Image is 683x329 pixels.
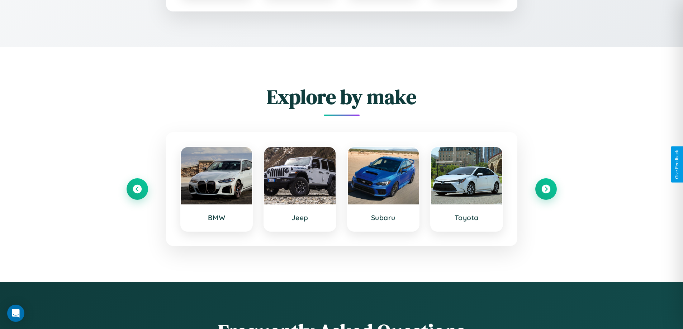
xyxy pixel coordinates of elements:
h3: Jeep [271,213,328,222]
h3: Toyota [438,213,495,222]
h3: BMW [188,213,245,222]
h2: Explore by make [127,83,557,111]
div: Give Feedback [674,150,679,179]
div: Open Intercom Messenger [7,305,24,322]
h3: Subaru [355,213,412,222]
